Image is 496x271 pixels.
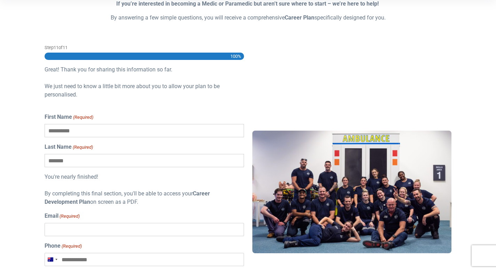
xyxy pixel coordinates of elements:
div: Great! Thank you for sharing this information so far. We just need to know a little bit more abou... [45,65,244,107]
strong: If you’re interested in becoming a Medic or Paramedic but aren’t sure where to start – we’re here... [116,0,379,7]
span: 100% [230,53,241,60]
p: Step of [45,44,244,51]
button: Selected country [45,253,60,266]
strong: Career Plan [285,14,314,21]
label: Last Name [45,143,93,151]
span: (Required) [72,144,93,151]
span: 11 [54,45,58,50]
label: First Name [45,113,93,121]
label: Phone [45,242,82,250]
span: (Required) [61,243,82,250]
div: You're nearly finished! By completing this final section, you'll be able to access your on screen... [45,173,244,206]
span: (Required) [72,114,93,121]
p: By answering a few simple questions, you will receive a comprehensive specifically designed for you. [45,14,452,22]
span: (Required) [59,213,80,220]
label: Email [45,212,80,220]
span: 11 [63,45,68,50]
